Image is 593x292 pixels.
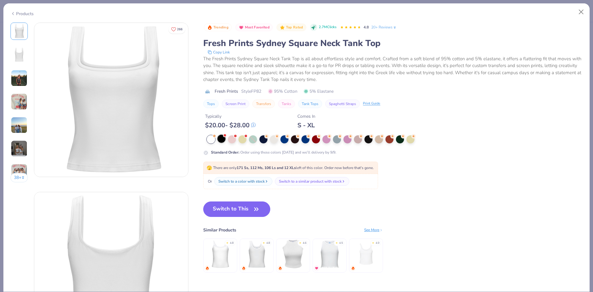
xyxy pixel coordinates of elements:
img: User generated content [11,117,27,133]
button: Close [575,6,587,18]
span: Trending [213,26,229,29]
div: Switch to a similar product with stock [279,179,342,184]
img: Back [12,47,27,62]
div: $ 20.00 - $ 28.00 [205,121,256,129]
button: Switch to a similar product with stock [275,177,349,186]
div: Products [11,11,34,17]
img: Most Favorited sort [239,25,244,30]
img: trending.gif [205,266,209,270]
img: Trending sort [207,25,212,30]
button: copy to clipboard [206,49,232,55]
a: 20+ Reviews [371,24,397,30]
div: 4.6 [303,241,306,245]
button: Like [168,25,185,34]
div: 4.8 [230,241,233,245]
div: 4.8 Stars [340,23,361,32]
span: 266 [177,28,183,31]
img: Fresh Prints Cali Camisole Top [206,239,235,269]
strong: 171 Ss, 112 Ms, 106 Ls and 12 XLs [237,165,296,170]
div: ★ [299,241,301,243]
img: Front [34,23,188,177]
span: Or [207,179,212,184]
button: Transfers [252,99,275,108]
button: Badge Button [276,23,306,32]
img: Fresh Prints Sasha Crop Top [315,239,344,269]
div: Switch to a color with stock [218,179,265,184]
button: Screen Print [222,99,249,108]
img: trending.gif [278,266,282,270]
img: MostFav.gif [315,266,318,270]
div: ★ [372,241,374,243]
span: Style FP82 [241,88,261,95]
div: Typically [205,113,256,120]
span: There are only left of this color. Order now before that's gone. [207,165,374,170]
div: Order using these colors [DATE] and we’ll delivery by 9/9. [211,150,336,155]
img: Front [12,24,27,39]
span: Top Rated [286,26,303,29]
span: 4.8 [364,25,369,30]
div: 4.5 [339,241,343,245]
span: 95% Cotton [268,88,297,95]
button: Spaghetti Straps [325,99,360,108]
div: S - XL [297,121,315,129]
span: 2.7M Clicks [319,25,336,30]
img: User generated content [11,93,27,110]
span: Fresh Prints [215,88,238,95]
div: Comes In [297,113,315,120]
button: Badge Button [235,23,273,32]
div: ★ [335,241,338,243]
div: Fresh Prints Sydney Square Neck Tank Top [203,37,582,49]
span: Most Favorited [245,26,270,29]
button: Badge Button [204,23,232,32]
div: 4.8 [266,241,270,245]
div: Similar Products [203,227,236,233]
img: User generated content [11,164,27,180]
img: User generated content [11,140,27,157]
button: Switch to This [203,201,270,217]
button: Switch to a color with stock [214,177,272,186]
img: trending.gif [351,266,355,270]
div: ★ [226,241,229,243]
div: The Fresh Prints Sydney Square Neck Tank Top is all about effortless style and comfort. Crafted f... [203,55,582,83]
div: ★ [263,241,265,243]
strong: Standard Order : [211,150,239,155]
button: Tank Tops [298,99,322,108]
img: Bella Canvas Ladies' Micro Ribbed Scoop Tank [351,239,381,269]
img: trending.gif [242,266,246,270]
img: Fresh Prints Sunset Blvd Ribbed Scoop Tank Top [242,239,271,269]
img: brand logo [203,89,212,94]
span: 🫣 [207,165,212,171]
span: 5% Elastane [304,88,334,95]
img: Fresh Prints Marilyn Tank Top [279,239,308,269]
img: Top Rated sort [280,25,285,30]
button: Tops [203,99,219,108]
div: Print Guide [363,101,380,106]
div: 4.9 [376,241,379,245]
div: See More [364,227,383,233]
button: 38+ [11,173,28,182]
button: Tanks [278,99,295,108]
img: User generated content [11,70,27,87]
